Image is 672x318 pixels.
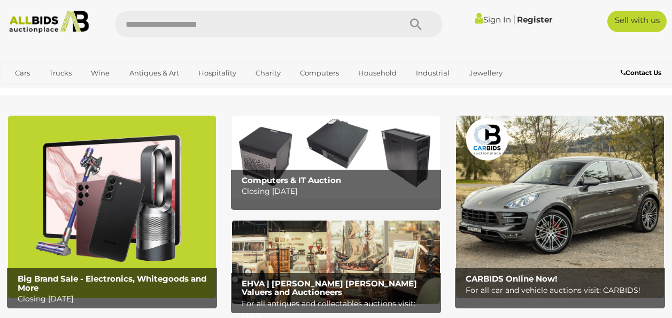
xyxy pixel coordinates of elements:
b: Computers & IT Auction [242,175,341,185]
img: Big Brand Sale - Electronics, Whitegoods and More [8,116,216,298]
a: Sell with us [607,11,667,32]
img: EHVA | Evans Hastings Valuers and Auctioneers [232,221,440,304]
img: CARBIDS Online Now! [456,116,664,298]
a: Industrial [409,64,457,82]
b: CARBIDS Online Now! [466,274,557,284]
p: Closing [DATE] [18,292,212,306]
b: Contact Us [621,69,661,77]
a: [GEOGRAPHIC_DATA] [89,82,179,100]
a: Charity [249,64,288,82]
a: Register [517,14,552,25]
p: Closing [DATE] [242,185,436,198]
a: EHVA | Evans Hastings Valuers and Auctioneers EHVA | [PERSON_NAME] [PERSON_NAME] Valuers and Auct... [232,221,440,304]
a: Sign In [475,14,511,25]
a: Computers [293,64,346,82]
a: Wine [84,64,117,82]
a: Household [351,64,404,82]
a: Antiques & Art [122,64,186,82]
img: Allbids.com.au [5,11,94,33]
p: For all car and vehicle auctions visit: CARBIDS! [466,284,660,297]
a: Big Brand Sale - Electronics, Whitegoods and More Big Brand Sale - Electronics, Whitegoods and Mo... [8,116,216,298]
img: Computers & IT Auction [232,116,440,199]
a: Contact Us [621,67,664,79]
a: Office [8,82,42,100]
a: Cars [8,64,37,82]
a: Computers & IT Auction Computers & IT Auction Closing [DATE] [232,116,440,199]
a: Trucks [42,64,79,82]
span: | [513,13,515,25]
b: EHVA | [PERSON_NAME] [PERSON_NAME] Valuers and Auctioneers [242,278,417,298]
a: Sports [48,82,83,100]
b: Big Brand Sale - Electronics, Whitegoods and More [18,274,206,293]
a: Jewellery [462,64,509,82]
a: CARBIDS Online Now! CARBIDS Online Now! For all car and vehicle auctions visit: CARBIDS! [456,116,664,298]
button: Search [389,11,443,37]
a: Hospitality [191,64,243,82]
